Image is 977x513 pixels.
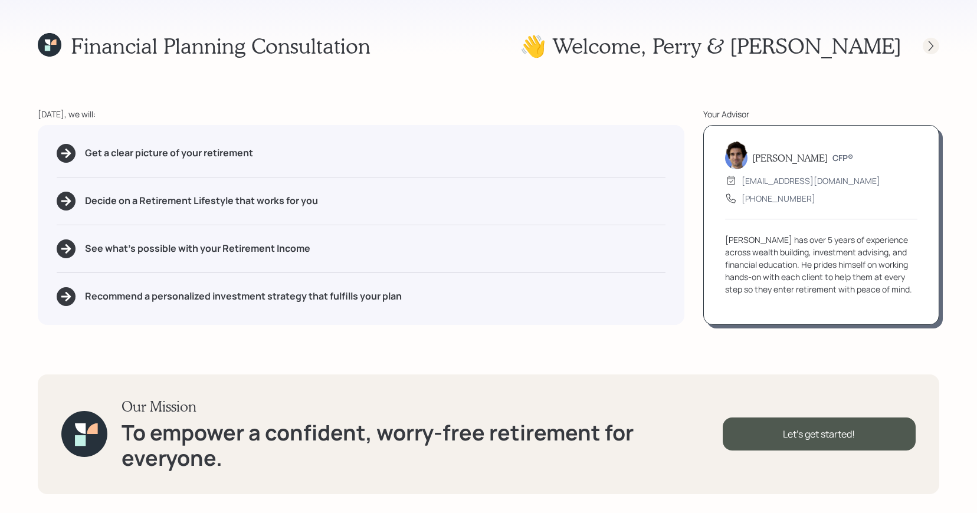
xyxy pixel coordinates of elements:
[832,153,853,163] h6: CFP®
[85,195,318,206] h5: Decide on a Retirement Lifestyle that works for you
[725,234,917,295] div: [PERSON_NAME] has over 5 years of experience across wealth building, investment advising, and fin...
[38,108,684,120] div: [DATE], we will:
[725,141,747,169] img: harrison-schaefer-headshot-2.png
[85,243,310,254] h5: See what's possible with your Retirement Income
[85,291,402,302] h5: Recommend a personalized investment strategy that fulfills your plan
[752,152,828,163] h5: [PERSON_NAME]
[703,108,939,120] div: Your Advisor
[742,175,880,187] div: [EMAIL_ADDRESS][DOMAIN_NAME]
[71,33,371,58] h1: Financial Planning Consultation
[85,147,253,159] h5: Get a clear picture of your retirement
[723,417,916,450] div: Let's get started!
[742,192,815,205] div: [PHONE_NUMBER]
[122,398,723,415] h3: Our Mission
[520,33,901,58] h1: 👋 Welcome , Perry & [PERSON_NAME]
[122,420,723,471] h1: To empower a confident, worry-free retirement for everyone.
